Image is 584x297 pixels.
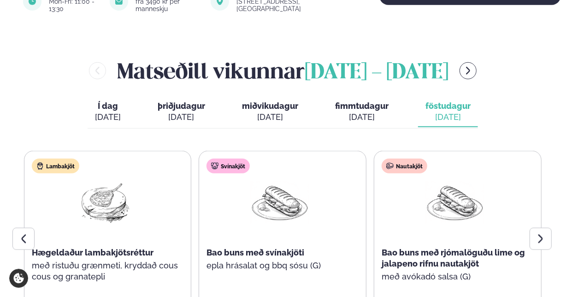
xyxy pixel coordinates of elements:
div: [DATE] [425,112,471,123]
span: Bao buns með rjómalöguðu lime og jalapeno rifnu nautakjöt [382,248,525,268]
span: þriðjudagur [158,101,205,111]
span: fimmtudagur [335,101,389,111]
img: pork.svg [211,162,218,170]
div: [DATE] [242,112,298,123]
button: menu-btn-right [460,62,477,79]
p: með avókadó salsa (G) [382,271,528,282]
div: [DATE] [335,112,389,123]
img: Lamb-Meat.png [76,181,135,224]
div: [DATE] [95,112,121,123]
div: [DATE] [158,112,205,123]
button: þriðjudagur [DATE] [150,97,212,127]
h2: Matseðill vikunnar [117,56,448,86]
div: Svínakjöt [206,159,250,173]
a: Cookie settings [9,269,28,288]
img: Lamb.svg [36,162,44,170]
button: menu-btn-left [89,62,106,79]
div: Lambakjöt [32,159,79,173]
p: epla hrásalat og bbq sósu (G) [206,260,353,271]
span: [DATE] - [DATE] [305,63,448,83]
span: Í dag [95,101,121,112]
img: Panini.png [425,181,484,224]
button: Í dag [DATE] [88,97,128,127]
button: miðvikudagur [DATE] [235,97,306,127]
span: Bao buns með svínakjöti [206,248,304,257]
span: Hægeldaður lambakjötsréttur [32,248,153,257]
img: beef.svg [386,162,394,170]
span: miðvikudagur [242,101,298,111]
img: Panini.png [250,181,309,224]
span: föstudagur [425,101,471,111]
p: með ristuðu grænmeti, kryddað cous cous og granatepli [32,260,178,282]
div: Nautakjöt [382,159,427,173]
button: fimmtudagur [DATE] [328,97,396,127]
button: föstudagur [DATE] [418,97,478,127]
a: link [236,3,347,14]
